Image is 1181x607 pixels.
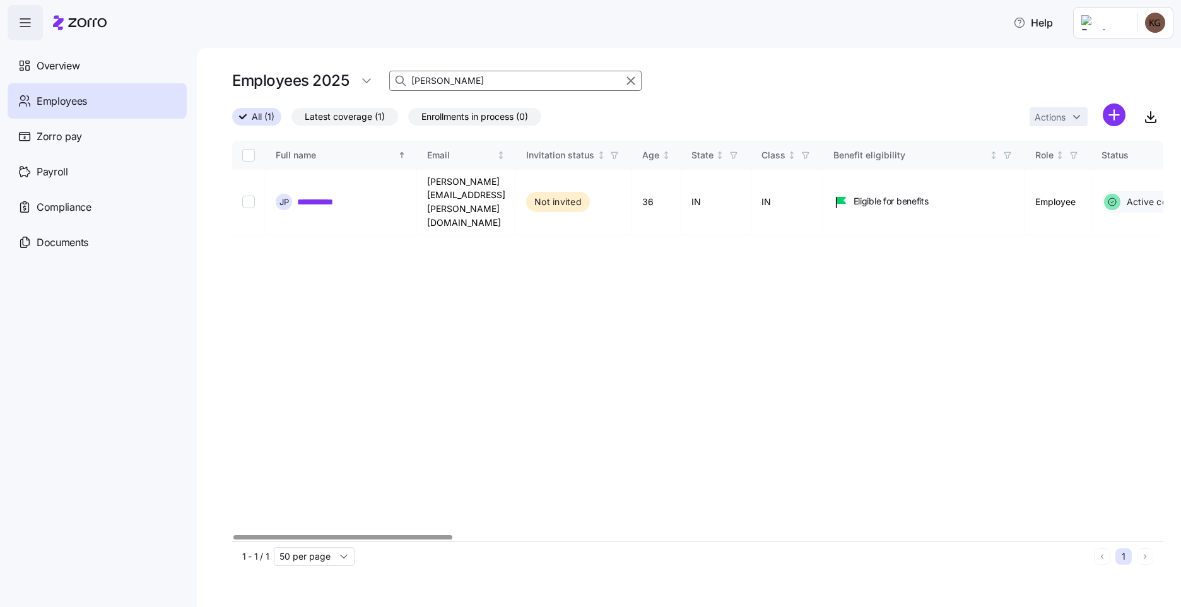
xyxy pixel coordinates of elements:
div: Benefit eligibility [833,148,987,162]
a: Employees [8,83,187,119]
button: Help [1003,10,1063,35]
div: State [691,148,714,162]
td: 36 [632,170,681,235]
a: Documents [8,225,187,260]
a: Zorro pay [8,119,187,154]
input: Select record 1 [242,196,255,208]
span: Not invited [534,194,582,209]
div: Full name [276,148,396,162]
span: Latest coverage (1) [305,109,385,125]
div: Invitation status [526,148,594,162]
span: Compliance [37,199,91,215]
td: Employee [1025,170,1091,235]
a: Payroll [8,154,187,189]
span: Employees [37,93,87,109]
th: ClassNot sorted [751,141,823,170]
div: Not sorted [662,151,671,160]
td: IN [681,170,751,235]
th: Benefit eligibilityNot sorted [823,141,1025,170]
div: Class [761,148,785,162]
span: Documents [37,235,88,250]
a: Overview [8,48,187,83]
div: Not sorted [496,151,505,160]
td: [PERSON_NAME][EMAIL_ADDRESS][PERSON_NAME][DOMAIN_NAME] [417,170,516,235]
button: Next page [1137,548,1153,565]
span: J P [279,198,289,206]
button: Previous page [1094,548,1110,565]
input: Search Employees [389,71,642,91]
div: Email [427,148,495,162]
span: Help [1013,15,1053,30]
img: Employer logo [1081,15,1127,30]
th: AgeNot sorted [632,141,681,170]
th: Full nameSorted ascending [266,141,417,170]
div: Sorted ascending [397,151,406,160]
a: Compliance [8,189,187,225]
div: Age [642,148,659,162]
input: Select all records [242,149,255,162]
h1: Employees 2025 [232,71,349,90]
th: EmailNot sorted [417,141,516,170]
div: Not sorted [715,151,724,160]
div: Status [1102,148,1176,162]
span: All (1) [252,109,274,125]
button: Actions [1030,107,1088,126]
th: RoleNot sorted [1025,141,1091,170]
div: Not sorted [787,151,796,160]
button: 1 [1115,548,1132,565]
div: Not sorted [1055,151,1064,160]
span: Zorro pay [37,129,82,144]
span: Enrollments in process (0) [421,109,528,125]
td: IN [751,170,823,235]
span: Payroll [37,164,68,180]
div: Role [1035,148,1054,162]
th: Invitation statusNot sorted [516,141,632,170]
span: Eligible for benefits [854,195,929,208]
img: b34cea83cf096b89a2fb04a6d3fa81b3 [1145,13,1165,33]
span: Overview [37,58,79,74]
div: Not sorted [989,151,998,160]
svg: add icon [1103,103,1125,126]
span: 1 - 1 / 1 [242,550,269,563]
div: Not sorted [597,151,606,160]
th: StateNot sorted [681,141,751,170]
span: Actions [1035,113,1066,122]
